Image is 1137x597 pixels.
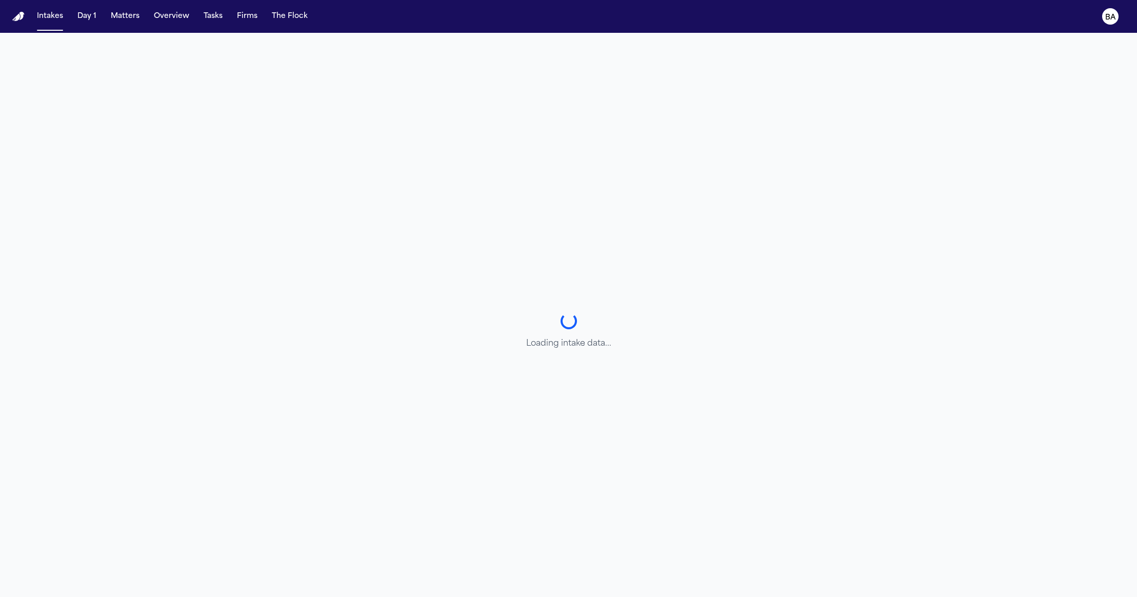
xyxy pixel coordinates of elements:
img: Finch Logo [12,12,25,22]
p: Loading intake data... [526,337,611,350]
button: Intakes [33,7,67,26]
a: Home [12,12,25,22]
text: BA [1105,14,1116,21]
button: Firms [233,7,262,26]
button: Overview [150,7,193,26]
button: Day 1 [73,7,101,26]
button: The Flock [268,7,312,26]
button: Matters [107,7,144,26]
button: Tasks [200,7,227,26]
